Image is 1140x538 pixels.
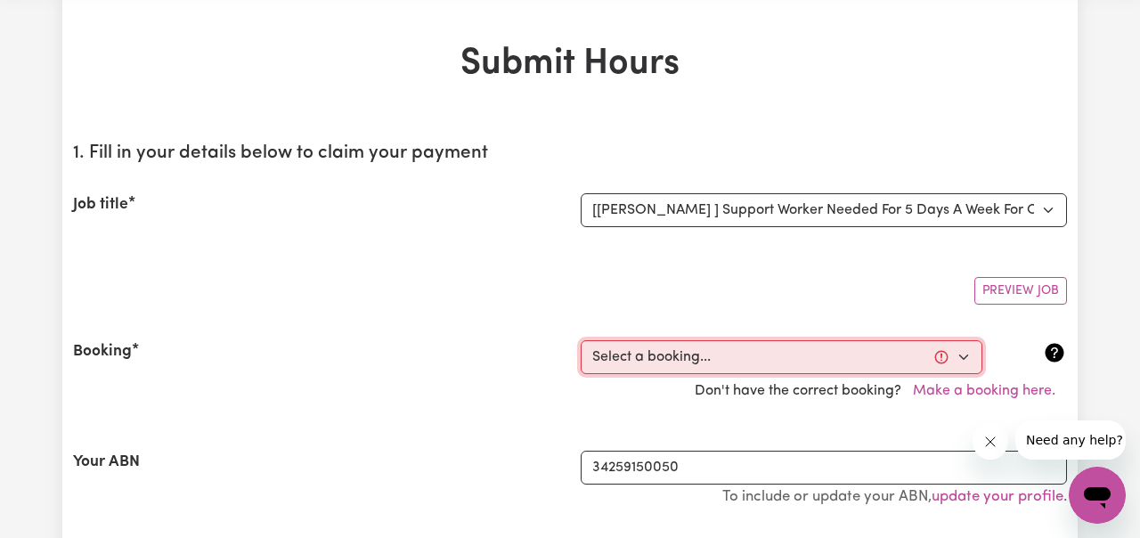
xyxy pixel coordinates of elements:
label: Booking [73,340,132,363]
iframe: Close message [973,424,1008,460]
label: Job title [73,193,128,216]
button: Preview Job [974,277,1067,305]
h1: Submit Hours [73,43,1067,86]
span: Don't have the correct booking? [695,384,1067,398]
iframe: Message from company [1015,420,1126,460]
a: update your profile [932,489,1063,504]
label: Your ABN [73,451,140,474]
h2: 1. Fill in your details below to claim your payment [73,143,1067,165]
button: Make a booking here. [901,374,1067,408]
small: To include or update your ABN, . [722,489,1067,504]
iframe: Button to launch messaging window [1069,467,1126,524]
